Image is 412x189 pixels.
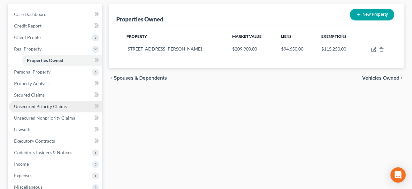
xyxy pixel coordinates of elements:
th: Liens [276,30,316,43]
a: Unsecured Priority Claims [9,101,102,112]
td: $115,250.00 [316,43,360,55]
div: Open Intercom Messenger [390,167,406,183]
a: Properties Owned [22,55,102,66]
span: Vehicles Owned [362,75,399,81]
span: Unsecured Priority Claims [14,104,67,109]
a: Credit Report [9,20,102,32]
span: Properties Owned [27,58,63,63]
button: chevron_left Spouses & Dependents [109,75,167,81]
button: New Property [350,9,394,20]
span: Real Property [14,46,42,51]
th: Exemptions [316,30,360,43]
button: Vehicles Owned chevron_right [362,75,404,81]
th: Market Value [227,30,276,43]
span: Spouses & Dependents [114,75,167,81]
span: Expenses [14,173,32,178]
a: Property Analysis [9,78,102,89]
a: Lawsuits [9,124,102,135]
span: Lawsuits [14,127,31,132]
a: Case Dashboard [9,9,102,20]
span: Codebtors Insiders & Notices [14,150,72,155]
td: $209,900.00 [227,43,276,55]
td: [STREET_ADDRESS][PERSON_NAME] [121,43,227,55]
span: Secured Claims [14,92,45,98]
div: Properties Owned [116,15,163,23]
span: Personal Property [14,69,50,75]
span: Property Analysis [14,81,50,86]
i: chevron_right [399,75,404,81]
th: Property [121,30,227,43]
span: Credit Report [14,23,42,28]
i: chevron_left [109,75,114,81]
span: Executory Contracts [14,138,55,144]
span: Unsecured Nonpriority Claims [14,115,75,121]
span: Income [14,161,29,167]
td: $94,650.00 [276,43,316,55]
a: Executory Contracts [9,135,102,147]
a: Secured Claims [9,89,102,101]
a: Unsecured Nonpriority Claims [9,112,102,124]
span: Case Dashboard [14,12,47,17]
span: Client Profile [14,35,41,40]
